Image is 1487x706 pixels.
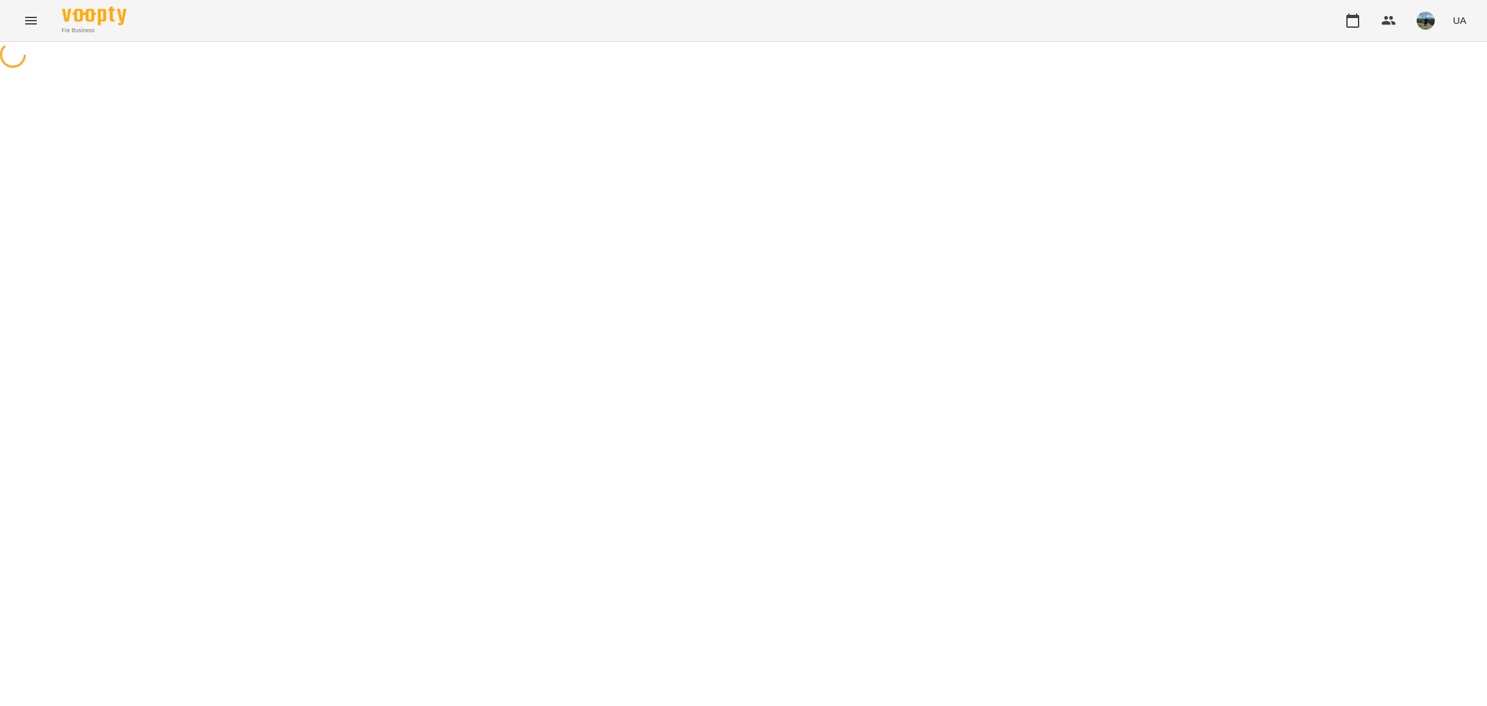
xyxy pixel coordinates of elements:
span: For Business [62,26,126,35]
span: UA [1453,14,1466,27]
button: Menu [15,5,46,36]
button: UA [1448,8,1472,32]
img: Voopty Logo [62,6,126,25]
img: 21386328b564625c92ab1b868b6883df.jpg [1417,12,1435,30]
